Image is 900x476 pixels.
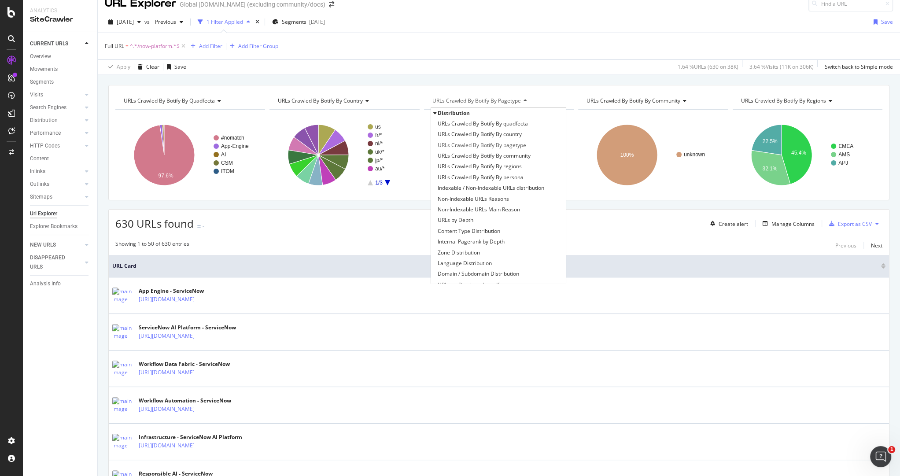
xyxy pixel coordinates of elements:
[835,240,856,251] button: Previous
[432,97,521,104] span: URLs Crawled By Botify By pagetype
[112,434,134,450] img: main image
[438,109,470,117] span: Distribution
[151,18,176,26] span: Previous
[30,141,82,151] a: HTTP Codes
[30,253,82,272] a: DISAPPEARED URLS
[30,154,91,163] a: Content
[194,15,254,29] button: 1 Filter Applied
[438,248,480,257] span: Zone Distribution
[203,222,204,230] div: -
[30,192,82,202] a: Sitemaps
[733,117,881,193] svg: A chart.
[159,173,173,179] text: 97.6%
[741,97,826,104] span: URLs Crawled By Botify By regions
[376,180,383,186] text: 1/3
[620,152,634,158] text: 100%
[684,151,705,158] text: unknown
[139,295,195,304] a: [URL][DOMAIN_NAME]
[30,154,49,163] div: Content
[438,216,473,225] span: URLs by Depth
[438,227,500,236] span: Content Type Distribution
[825,63,893,70] div: Switch back to Simple mode
[30,222,91,231] a: Explorer Bookmarks
[438,141,526,150] span: URLs Crawled By Botify By pagetype
[438,195,509,203] span: Non-Indexable URLs Reasons
[30,167,45,176] div: Inlinks
[30,39,68,48] div: CURRENT URLS
[144,18,151,26] span: vs
[838,143,853,149] text: EMEA
[586,97,680,104] span: URLs Crawled By Botify By community
[821,60,893,74] button: Switch back to Simple mode
[30,209,91,218] a: Url Explorer
[438,237,505,246] span: Internal Pagerank by Depth
[139,332,195,340] a: [URL][DOMAIN_NAME]
[438,151,531,160] span: URLs Crawled By Botify By community
[146,63,159,70] div: Clear
[749,63,814,70] div: 3.64 % Visits ( 11K on 306K )
[585,94,720,108] h4: URLs Crawled By Botify By community
[30,129,82,138] a: Performance
[105,42,124,50] span: Full URL
[438,130,522,139] span: URLs Crawled By Botify By country
[838,220,872,228] div: Export as CSV
[438,259,492,268] span: Language Distribution
[431,94,566,108] h4: URLs Crawled By Botify By pagetype
[329,1,334,7] div: arrow-right-arrow-left
[30,52,51,61] div: Overview
[30,141,60,151] div: HTTP Codes
[762,166,777,172] text: 32.1%
[115,117,264,193] svg: A chart.
[438,162,522,171] span: URLs Crawled By Botify By regions
[438,173,524,182] span: URLs Crawled By Botify By persona
[30,39,82,48] a: CURRENT URLS
[30,167,82,176] a: Inlinks
[578,117,727,193] svg: A chart.
[238,42,278,50] div: Add Filter Group
[707,217,748,231] button: Create alert
[30,52,91,61] a: Overview
[139,324,236,332] div: ServiceNow AI Platform - ServiceNow
[438,184,544,192] span: Indexable / Non-Indexable URLs distribution
[438,119,528,128] span: URLs Crawled By Botify By quadfecta
[221,168,234,174] text: ITOM
[759,218,815,229] button: Manage Columns
[30,209,57,218] div: Url Explorer
[438,205,520,214] span: Non-Indexable URLs Main Reason
[269,117,418,193] svg: A chart.
[254,18,261,26] div: times
[282,18,306,26] span: Segments
[678,63,738,70] div: 1.64 % URLs ( 630 on 38K )
[221,143,249,149] text: App-Engine
[112,288,134,303] img: main image
[791,150,806,156] text: 45.4%
[30,116,82,125] a: Distribution
[139,405,195,413] a: [URL][DOMAIN_NAME]
[762,138,777,144] text: 22.5%
[30,222,77,231] div: Explorer Bookmarks
[424,117,572,193] svg: A chart.
[122,94,257,108] h4: URLs Crawled By Botify By quadfecta
[30,279,91,288] a: Analysis Info
[871,240,882,251] button: Next
[197,225,201,228] img: Equal
[838,160,848,166] text: APJ
[174,63,186,70] div: Save
[30,129,61,138] div: Performance
[112,262,879,270] span: URL Card
[30,65,91,74] a: Movements
[199,42,222,50] div: Add Filter
[30,192,52,202] div: Sitemaps
[771,220,815,228] div: Manage Columns
[30,77,54,87] div: Segments
[112,361,134,376] img: main image
[221,151,226,158] text: AI
[130,40,180,52] span: ^.*/now-platform.*$
[151,15,187,29] button: Previous
[125,42,129,50] span: =
[112,324,134,340] img: main image
[826,217,872,231] button: Export as CSV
